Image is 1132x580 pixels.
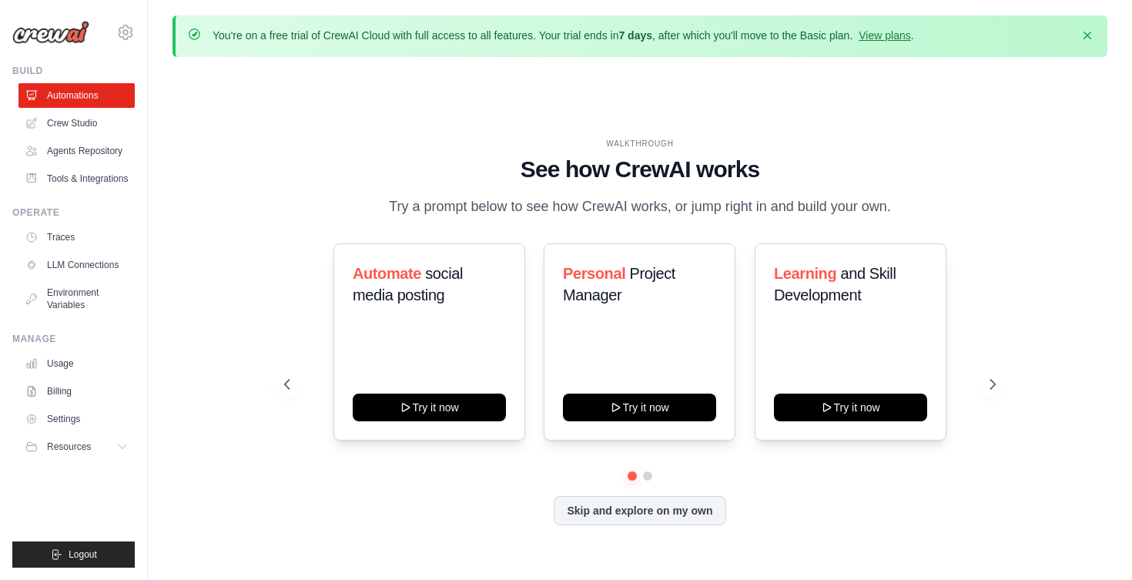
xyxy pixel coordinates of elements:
[381,196,899,218] p: Try a prompt below to see how CrewAI works, or jump right in and build your own.
[47,441,91,453] span: Resources
[69,548,97,561] span: Logout
[618,29,652,42] strong: 7 days
[563,265,675,303] span: Project Manager
[18,83,135,108] a: Automations
[774,265,896,303] span: and Skill Development
[12,541,135,568] button: Logout
[284,156,995,183] h1: See how CrewAI works
[353,394,506,421] button: Try it now
[774,394,927,421] button: Try it now
[563,394,716,421] button: Try it now
[18,139,135,163] a: Agents Repository
[12,333,135,345] div: Manage
[18,253,135,277] a: LLM Connections
[563,265,625,282] span: Personal
[18,351,135,376] a: Usage
[12,206,135,219] div: Operate
[18,407,135,431] a: Settings
[774,265,836,282] span: Learning
[213,28,914,43] p: You're on a free trial of CrewAI Cloud with full access to all features. Your trial ends in , aft...
[18,111,135,136] a: Crew Studio
[18,379,135,404] a: Billing
[18,434,135,459] button: Resources
[18,166,135,191] a: Tools & Integrations
[353,265,463,303] span: social media posting
[554,496,725,525] button: Skip and explore on my own
[284,138,995,149] div: WALKTHROUGH
[12,21,89,44] img: Logo
[18,280,135,317] a: Environment Variables
[18,225,135,250] a: Traces
[353,265,421,282] span: Automate
[859,29,910,42] a: View plans
[12,65,135,77] div: Build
